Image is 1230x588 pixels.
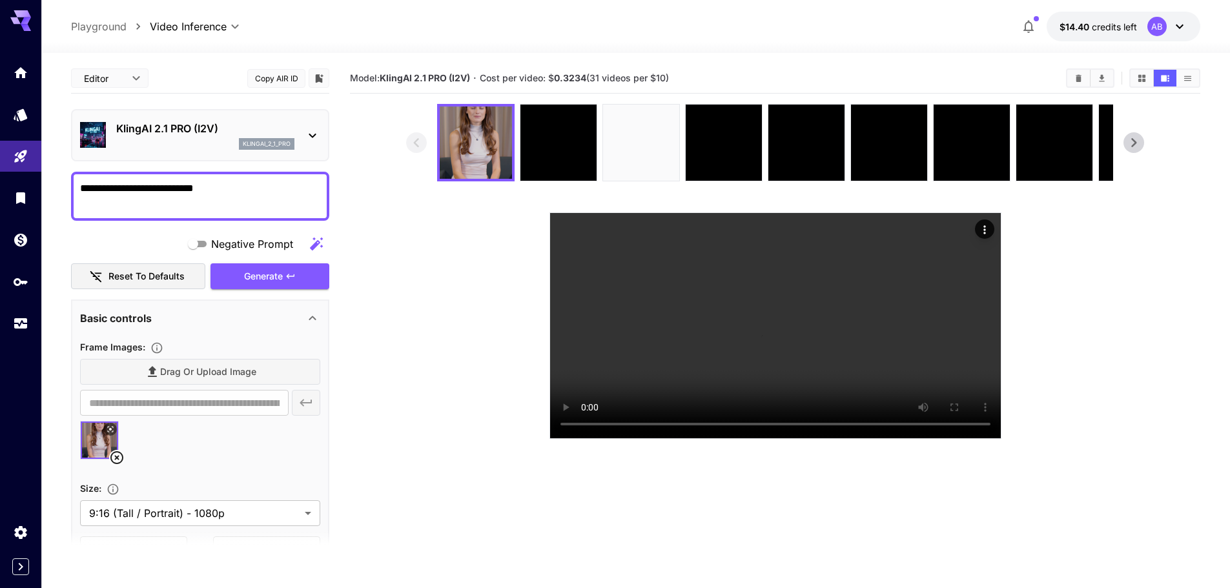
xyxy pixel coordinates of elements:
[80,303,320,334] div: Basic controls
[380,72,470,83] b: KlingAI 2.1 PRO (I2V)
[80,483,101,494] span: Size :
[1176,70,1199,86] button: Show videos in list view
[71,19,150,34] nav: breadcrumb
[1129,68,1200,88] div: Show videos in grid viewShow videos in video viewShow videos in list view
[13,232,28,248] div: Wallet
[244,269,283,285] span: Generate
[851,105,927,181] img: 0L2y1QAAAAZJREFUAwDw4Ctl0k7F1wAAAABJRU5ErkJggg==
[13,190,28,206] div: Library
[84,72,124,85] span: Editor
[1154,70,1176,86] button: Show videos in video view
[603,105,679,181] img: 1tMs3kAAAAGSURBVAMAoqgPSQ7zU8MAAAAASUVORK5CYII=
[1147,17,1167,36] div: AB
[1091,70,1113,86] button: Download All
[150,19,227,34] span: Video Inference
[975,219,994,239] div: Actions
[71,19,127,34] a: Playground
[12,558,29,575] button: Expand sidebar
[934,105,1010,181] img: 0L2y1QAAAAZJREFUAwDw4Ctl0k7F1wAAAABJRU5ErkJggg==
[80,310,152,326] p: Basic controls
[13,524,28,540] div: Settings
[686,105,762,181] img: 0L2y1QAAAAZJREFUAwDw4Ctl0k7F1wAAAABJRU5ErkJggg==
[13,148,28,165] div: Playground
[13,274,28,290] div: API Keys
[1099,105,1175,181] img: 0L2y1QAAAAZJREFUAwDw4Ctl0k7F1wAAAABJRU5ErkJggg==
[247,69,305,88] button: Copy AIR ID
[13,106,28,123] div: Models
[1016,105,1092,181] img: 0L2y1QAAAAZJREFUAwDw4Ctl0k7F1wAAAABJRU5ErkJggg==
[520,105,597,181] img: 0L2y1QAAAAZJREFUAwDw4Ctl0k7F1wAAAABJRU5ErkJggg==
[13,316,28,332] div: Usage
[1092,21,1137,32] span: credits left
[1060,21,1092,32] span: $14.40
[1067,70,1090,86] button: Clear videos
[13,65,28,81] div: Home
[1047,12,1200,41] button: $14.3962AB
[1060,20,1137,34] div: $14.3962
[1131,70,1153,86] button: Show videos in grid view
[440,106,512,179] img: JYWXUAAAAAZJREFUAwCMWxSwlMvHZQAAAABJRU5ErkJggg==
[1066,68,1114,88] div: Clear videosDownload All
[768,105,845,181] img: 0L2y1QAAAAZJREFUAwDw4Ctl0k7F1wAAAABJRU5ErkJggg==
[80,116,320,155] div: KlingAI 2.1 PRO (I2V)klingai_2_1_pro
[145,341,169,354] button: Upload frame images.
[210,263,329,290] button: Generate
[101,483,125,496] button: Adjust the dimensions of the generated image by specifying its width and height in pixels, or sel...
[350,72,470,83] span: Model:
[89,505,300,521] span: 9:16 (Tall / Portrait) - 1080p
[313,70,325,86] button: Add to library
[211,236,293,252] span: Negative Prompt
[473,70,477,86] p: ·
[116,121,294,136] p: KlingAI 2.1 PRO (I2V)
[71,263,205,290] button: Reset to defaults
[480,72,669,83] span: Cost per video: $ (31 videos per $10)
[80,341,145,352] span: Frame Images :
[243,139,291,148] p: klingai_2_1_pro
[554,72,586,83] b: 0.3234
